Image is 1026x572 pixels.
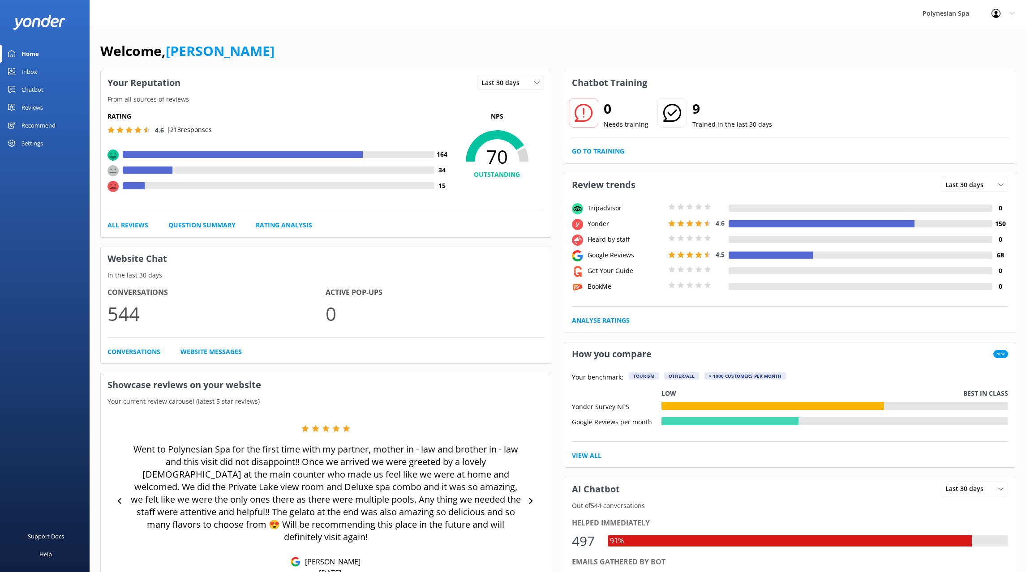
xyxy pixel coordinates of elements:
div: Inbox [21,63,37,81]
div: Tripadvisor [585,203,666,213]
div: BookMe [585,282,666,291]
h1: Welcome, [100,40,275,62]
span: 70 [450,145,544,168]
h4: 68 [992,250,1008,260]
h4: OUTSTANDING [450,170,544,179]
h3: Showcase reviews on your website [101,373,551,397]
p: Went to Polynesian Spa for the first time with my partner, mother in - law and brother in - law a... [129,443,522,543]
span: 4.6 [155,126,164,134]
span: Last 30 days [945,484,989,494]
a: Website Messages [180,347,242,357]
h3: Review trends [565,173,642,196]
p: Low [661,388,676,398]
div: Emails gathered by bot [572,556,1009,568]
div: 497 [572,530,599,552]
h4: 34 [434,165,450,175]
a: Rating Analysis [256,220,312,230]
p: 544 [107,299,326,329]
div: Google Reviews [585,250,666,260]
div: Yonder Survey NPS [572,402,661,410]
img: yonder-white-logo.png [13,15,65,30]
div: Tourism [629,372,659,380]
p: Needs training [604,120,648,129]
h4: 0 [992,282,1008,291]
span: 4.6 [716,219,725,227]
p: NPS [450,111,544,121]
div: Settings [21,134,43,152]
h4: 0 [992,203,1008,213]
p: | 213 responses [167,125,212,135]
a: Question Summary [168,220,236,230]
p: Your current review carousel (latest 5 star reviews) [101,397,551,406]
div: Get Your Guide [585,266,666,276]
div: > 1000 customers per month [704,372,786,380]
span: Last 30 days [945,180,989,190]
div: Yonder [585,219,666,229]
a: Conversations [107,347,160,357]
h3: Chatbot Training [565,71,654,94]
div: Heard by staff [585,235,666,244]
div: Reviews [21,98,43,116]
p: From all sources of reviews [101,94,551,104]
h4: 0 [992,235,1008,244]
p: Your benchmark: [572,372,623,383]
span: Last 30 days [481,78,525,88]
h2: 9 [692,98,772,120]
p: Best in class [963,388,1008,398]
div: Recommend [21,116,56,134]
h2: 0 [604,98,648,120]
a: [PERSON_NAME] [166,42,275,60]
p: Out of 544 conversations [565,501,1015,511]
h3: Your Reputation [101,71,187,94]
h4: Conversations [107,287,326,299]
div: 91% [608,535,626,547]
h3: AI Chatbot [565,478,627,501]
a: View All [572,451,601,461]
h4: 150 [992,219,1008,229]
a: Go to Training [572,146,624,156]
h3: How you compare [565,342,658,366]
a: All Reviews [107,220,148,230]
div: Chatbot [21,81,43,98]
h4: 0 [992,266,1008,276]
p: Trained in the last 30 days [692,120,772,129]
h4: 15 [434,181,450,191]
div: Home [21,45,39,63]
h3: Website Chat [101,247,551,270]
a: Analyse Ratings [572,316,630,325]
div: Google Reviews per month [572,417,661,425]
div: Support Docs [28,527,64,545]
span: New [993,350,1008,358]
p: In the last 30 days [101,270,551,280]
img: Google Reviews [291,557,301,567]
h5: Rating [107,111,450,121]
div: Help [39,545,52,563]
p: 0 [326,299,544,329]
p: [PERSON_NAME] [301,557,361,567]
span: 4.5 [716,250,725,259]
div: Helped immediately [572,517,1009,529]
h4: 164 [434,149,450,159]
div: Other/All [664,372,699,380]
h4: Active Pop-ups [326,287,544,299]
